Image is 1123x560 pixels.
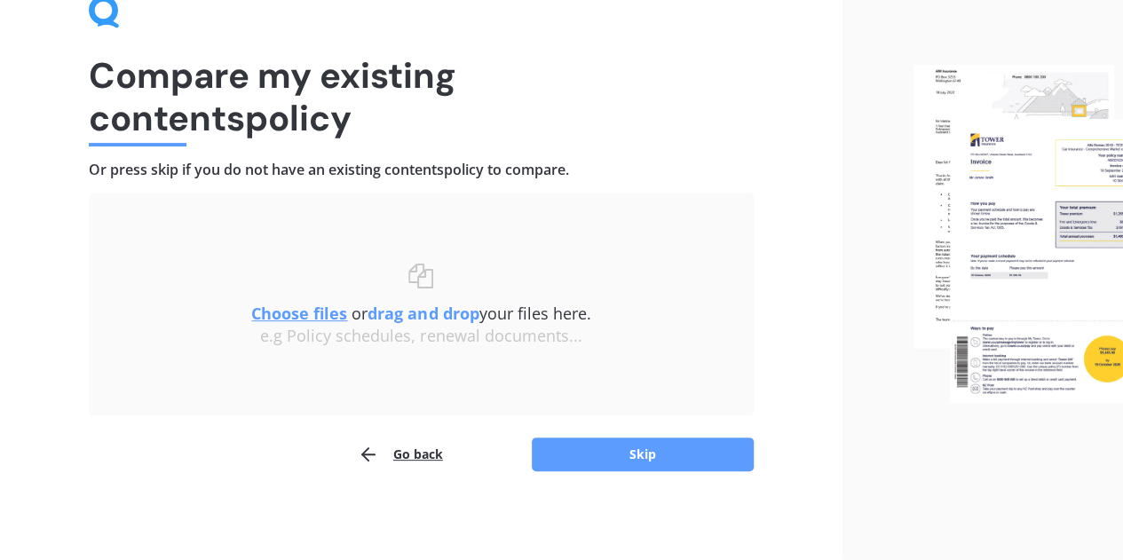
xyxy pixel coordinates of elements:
[532,438,754,471] button: Skip
[124,327,718,346] div: e.g Policy schedules, renewal documents...
[251,303,590,324] span: or your files here.
[89,54,754,139] h1: Compare my existing contents policy
[89,161,754,179] h4: Or press skip if you do not have an existing contents policy to compare.
[358,437,443,472] button: Go back
[251,303,347,324] u: Choose files
[368,303,478,324] b: drag and drop
[913,65,1123,403] img: files.webp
